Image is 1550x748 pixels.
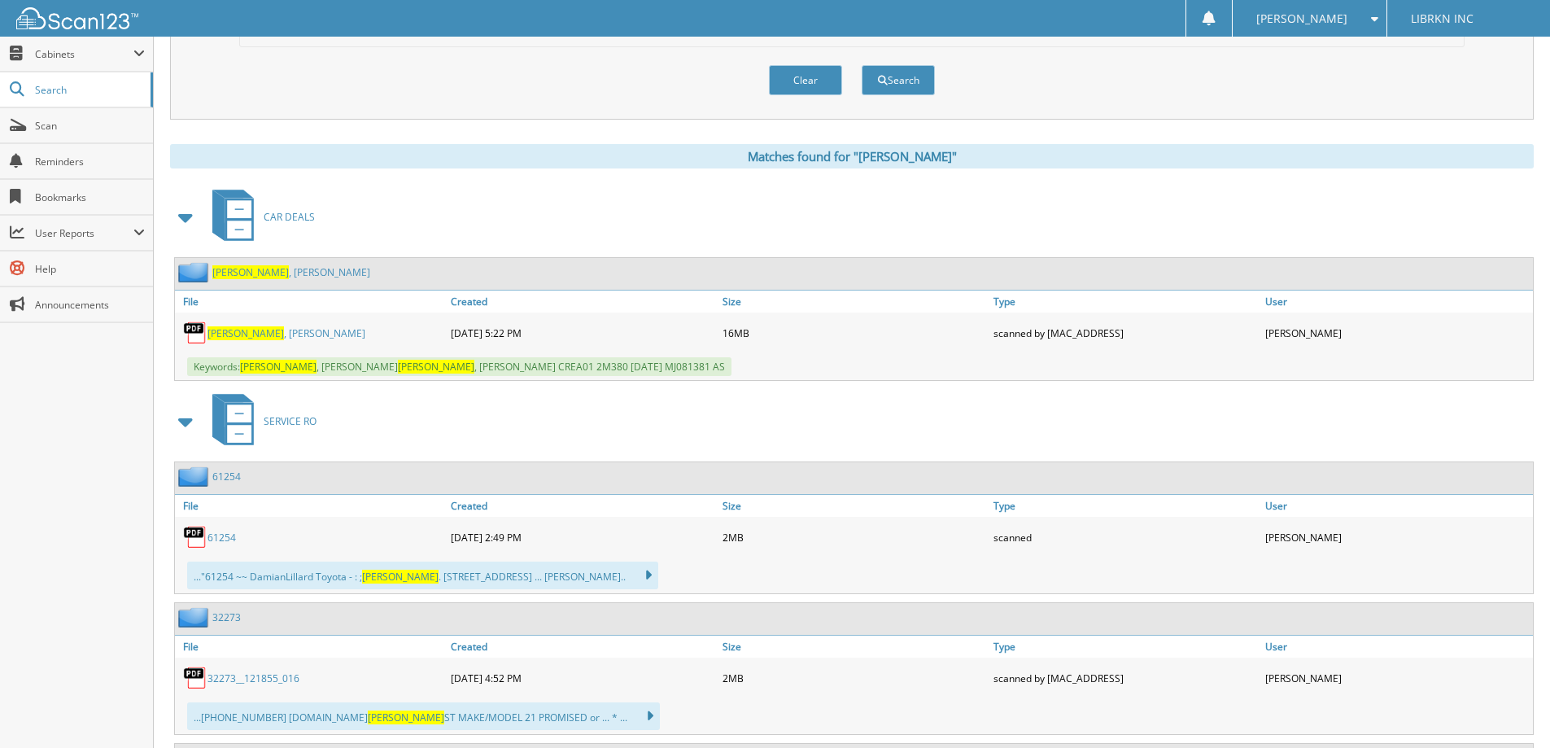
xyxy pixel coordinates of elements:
div: [DATE] 2:49 PM [447,521,718,553]
img: PDF.png [183,525,207,549]
a: 61254 [207,531,236,545]
span: Reminders [35,155,145,168]
a: Type [989,636,1261,658]
span: [PERSON_NAME] [207,326,284,340]
a: [PERSON_NAME], [PERSON_NAME] [207,326,365,340]
span: Announcements [35,298,145,312]
span: [PERSON_NAME] [1256,14,1347,24]
a: Created [447,291,718,313]
div: ...[PHONE_NUMBER] [DOMAIN_NAME] ST MAKE/MODEL 21 PROMISED or ... * ... [187,702,660,730]
img: folder2.png [178,607,212,628]
a: Type [989,291,1261,313]
div: [PERSON_NAME] [1261,521,1533,553]
div: scanned by [MAC_ADDRESS] [989,662,1261,694]
div: ..."61254 ~~ DamianLillard Toyota - : ; . [STREET_ADDRESS] ... [PERSON_NAME].. [187,562,658,589]
a: File [175,495,447,517]
div: 16MB [718,317,990,349]
span: SERVICE RO [264,414,317,428]
span: User Reports [35,226,133,240]
div: 2MB [718,521,990,553]
span: [PERSON_NAME] [368,711,444,724]
span: Scan [35,119,145,133]
div: scanned [989,521,1261,553]
div: [PERSON_NAME] [1261,662,1533,694]
span: [PERSON_NAME] [362,570,439,584]
a: 32273 [212,610,241,624]
span: Help [35,262,145,276]
a: User [1261,636,1533,658]
a: SERVICE RO [203,389,317,453]
span: Search [35,83,142,97]
span: Keywords: , [PERSON_NAME] , [PERSON_NAME] CREA01 2M380 [DATE] MJ081381 AS [187,357,731,376]
span: Bookmarks [35,190,145,204]
a: 32273__121855_016 [207,671,299,685]
div: 2MB [718,662,990,694]
span: CAR DEALS [264,210,315,224]
span: LIBRKN INC [1411,14,1474,24]
a: 61254 [212,470,241,483]
span: [PERSON_NAME] [398,360,474,374]
button: Search [862,65,935,95]
a: CAR DEALS [203,185,315,249]
img: PDF.png [183,666,207,690]
div: scanned by [MAC_ADDRESS] [989,317,1261,349]
a: File [175,636,447,658]
div: Matches found for "[PERSON_NAME]" [170,144,1534,168]
span: [PERSON_NAME] [240,360,317,374]
button: Clear [769,65,842,95]
div: [PERSON_NAME] [1261,317,1533,349]
a: User [1261,495,1533,517]
a: User [1261,291,1533,313]
a: Type [989,495,1261,517]
div: [DATE] 5:22 PM [447,317,718,349]
a: Size [718,495,990,517]
a: File [175,291,447,313]
img: folder2.png [178,262,212,282]
a: Size [718,291,990,313]
a: [PERSON_NAME], [PERSON_NAME] [212,265,370,279]
a: Created [447,636,718,658]
img: folder2.png [178,466,212,487]
a: Size [718,636,990,658]
a: Created [447,495,718,517]
span: Cabinets [35,47,133,61]
span: [PERSON_NAME] [212,265,289,279]
img: scan123-logo-white.svg [16,7,138,29]
img: PDF.png [183,321,207,345]
div: [DATE] 4:52 PM [447,662,718,694]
